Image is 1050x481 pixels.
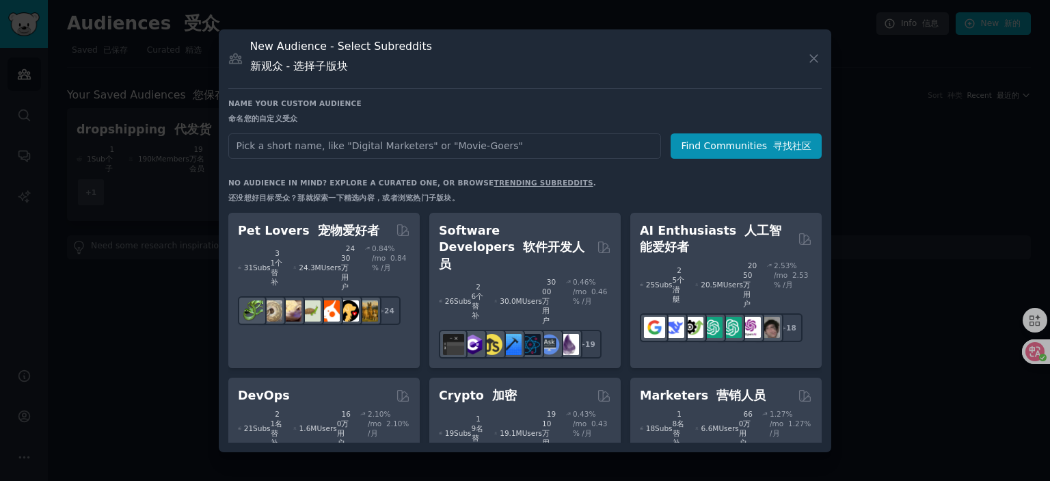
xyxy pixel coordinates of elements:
font: 160万用户 [337,410,351,447]
img: turtle [299,300,321,322]
div: 25 Sub s [640,261,686,309]
img: OpenAIDev [740,317,761,338]
font: 2050万用户 [743,261,757,308]
font: 660万用户 [739,410,753,447]
h2: Software Developers [439,222,592,273]
div: 0.46 % /mo [573,277,611,325]
div: 20.5M Users [695,261,757,309]
font: 3000万用户 [542,278,556,324]
div: 21 Sub s [238,409,284,447]
font: 营销人员 [716,389,766,402]
img: ballpython [261,300,282,322]
input: Pick a short name, like "Digital Marketers" or "Movie-Goers" [228,133,661,159]
img: software [443,334,464,355]
h2: Marketers [640,387,766,404]
div: 0.43 % /mo [573,409,611,457]
font: 19名替补 [472,415,484,452]
div: 1.27 % /mo [770,409,812,447]
font: 31个替补 [271,249,283,286]
font: 宠物爱好者 [318,224,379,237]
font: 1910万用户 [542,410,556,456]
img: elixir [558,334,579,355]
div: 30.0M Users [494,277,556,325]
div: 31 Sub s [238,244,284,291]
img: csharp [462,334,483,355]
font: 加密 [492,389,517,402]
div: 2.53 % /mo [774,261,812,309]
div: + 19 [573,330,602,359]
button: Find Communities 寻找社区 [671,133,822,159]
font: 1.27% /月 [770,419,811,437]
img: dogbreed [357,300,378,322]
font: 18名替补 [673,410,685,447]
h2: Crypto [439,387,517,404]
font: 人工智能爱好者 [640,224,781,255]
img: PetAdvice [338,300,359,322]
img: herpetology [242,300,263,322]
img: iOSProgramming [500,334,522,355]
font: 还没想好目标受众？那就探索一下精选内容，或者浏览热门子版块。 [228,194,459,202]
div: 1.6M Users [293,409,351,447]
font: 26个替补 [472,283,484,320]
img: cockatiel [319,300,340,322]
img: chatgpt_prompts_ [721,317,742,338]
div: 19 Sub s [439,409,485,457]
font: 0.84% /月 [372,254,406,272]
font: 21名替补 [271,410,283,447]
div: 19.1M Users [494,409,556,457]
font: 25个潜艇 [673,266,685,303]
img: chatgpt_promptDesign [701,317,723,338]
img: learnjavascript [481,334,502,355]
font: 2430万用户 [341,244,355,291]
font: 命名您的自定义受众 [228,114,297,122]
img: ArtificalIntelligence [759,317,780,338]
img: DeepSeek [663,317,684,338]
img: AItoolsCatalog [682,317,703,338]
div: + 24 [372,296,401,325]
h3: New Audience - Select Subreddits [250,39,432,79]
img: leopardgeckos [280,300,301,322]
font: 2.10% /月 [368,419,409,437]
font: 新观众 - 选择子版块 [250,60,349,73]
div: 0.84 % /mo [372,244,410,291]
div: 6.6M Users [695,409,753,447]
h3: Name your custom audience [228,99,822,129]
img: reactnative [520,334,541,355]
div: 2.10 % /mo [368,409,410,447]
img: AskComputerScience [539,334,560,355]
h2: DevOps [238,387,290,404]
div: 18 Sub s [640,409,686,447]
h2: AI Enthusiasts [640,222,793,256]
font: 0.46% /月 [573,287,607,305]
font: 寻找社区 [773,140,811,151]
div: 24.3M Users [293,244,355,291]
div: + 18 [774,313,803,342]
h2: Pet Lovers [238,222,379,239]
div: 26 Sub s [439,277,485,325]
div: No audience in mind? Explore a curated one, or browse . [228,178,596,208]
a: trending subreddits [494,179,593,187]
img: GoogleGeminiAI [644,317,665,338]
